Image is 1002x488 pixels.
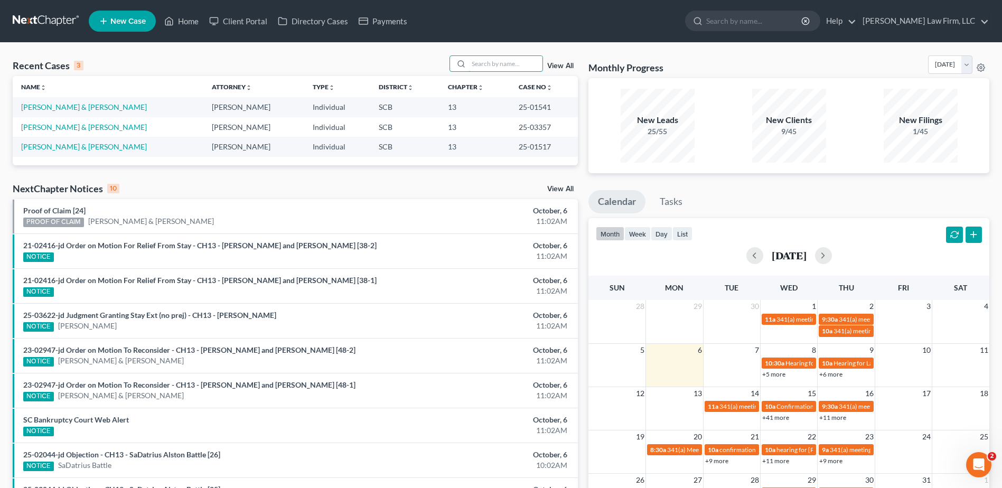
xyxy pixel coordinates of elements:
[74,61,83,70] div: 3
[857,12,989,31] a: [PERSON_NAME] Law Firm, LLC
[821,12,856,31] a: Help
[725,283,738,292] span: Tue
[750,300,760,313] span: 30
[58,321,117,331] a: [PERSON_NAME]
[393,286,567,296] div: 11:02AM
[811,344,817,356] span: 8
[393,275,567,286] div: October, 6
[23,415,129,424] a: SC Bankruptcy Court Web Alert
[13,182,119,195] div: NextChapter Notices
[393,310,567,321] div: October, 6
[393,460,567,471] div: 10:02AM
[107,184,119,193] div: 10
[393,380,567,390] div: October, 6
[692,474,703,486] span: 27
[708,446,718,454] span: 10a
[439,97,510,117] td: 13
[811,300,817,313] span: 1
[719,446,894,454] span: confirmation hearing for [PERSON_NAME] & [PERSON_NAME]
[988,452,996,461] span: 2
[921,387,932,400] span: 17
[705,457,728,465] a: +9 more
[752,114,826,126] div: New Clients
[979,430,989,443] span: 25
[510,117,578,137] td: 25-03357
[754,344,760,356] span: 7
[979,387,989,400] span: 18
[667,446,804,454] span: 341(a) Meeting of Creditors for [PERSON_NAME]
[547,62,574,70] a: View All
[23,218,84,227] div: PROOF OF CLAIM
[819,414,846,421] a: +11 more
[23,311,276,320] a: 25-03622-jd Judgment Granting Stay Ext (no prej) - CH13 - [PERSON_NAME]
[393,251,567,261] div: 11:02AM
[58,355,184,366] a: [PERSON_NAME] & [PERSON_NAME]
[819,457,842,465] a: +9 more
[665,283,683,292] span: Mon
[313,83,335,91] a: Typeunfold_more
[762,414,789,421] a: +41 more
[706,11,803,31] input: Search by name...
[110,17,146,25] span: New Case
[88,216,214,227] a: [PERSON_NAME] & [PERSON_NAME]
[393,449,567,460] div: October, 6
[370,117,439,137] td: SCB
[393,355,567,366] div: 11:02AM
[353,12,413,31] a: Payments
[393,321,567,331] div: 11:02AM
[884,114,958,126] div: New Filings
[23,462,54,471] div: NOTICE
[672,227,692,241] button: list
[765,402,775,410] span: 10a
[884,126,958,137] div: 1/45
[780,283,798,292] span: Wed
[966,452,991,477] iframe: Intercom live chat
[547,185,574,193] a: View All
[203,117,304,137] td: [PERSON_NAME]
[58,460,111,471] a: SaDatrius Battle
[329,85,335,91] i: unfold_more
[868,344,875,356] span: 9
[304,117,371,137] td: Individual
[246,85,252,91] i: unfold_more
[807,474,817,486] span: 29
[822,359,832,367] span: 10a
[650,190,692,213] a: Tasks
[510,97,578,117] td: 25-01541
[921,344,932,356] span: 10
[807,387,817,400] span: 15
[546,85,552,91] i: unfold_more
[21,142,147,151] a: [PERSON_NAME] & [PERSON_NAME]
[839,315,941,323] span: 341(a) meeting for [PERSON_NAME]
[393,216,567,227] div: 11:02AM
[40,85,46,91] i: unfold_more
[750,474,760,486] span: 28
[830,446,932,454] span: 341(a) meeting for [PERSON_NAME]
[635,430,645,443] span: 19
[23,392,54,401] div: NOTICE
[379,83,414,91] a: Districtunfold_more
[864,430,875,443] span: 23
[635,387,645,400] span: 12
[834,359,923,367] span: Hearing for La [PERSON_NAME]
[23,357,54,367] div: NOTICE
[765,446,775,454] span: 10a
[23,206,86,215] a: Proof of Claim [24]
[610,283,625,292] span: Sun
[621,114,695,126] div: New Leads
[23,252,54,262] div: NOTICE
[983,474,989,486] span: 1
[765,315,775,323] span: 11a
[23,322,54,332] div: NOTICE
[439,117,510,137] td: 13
[925,300,932,313] span: 3
[772,250,807,261] h2: [DATE]
[983,300,989,313] span: 4
[822,402,838,410] span: 9:30a
[979,344,989,356] span: 11
[822,327,832,335] span: 10a
[588,61,663,74] h3: Monthly Progress
[519,83,552,91] a: Case Nounfold_more
[393,345,567,355] div: October, 6
[393,390,567,401] div: 11:02AM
